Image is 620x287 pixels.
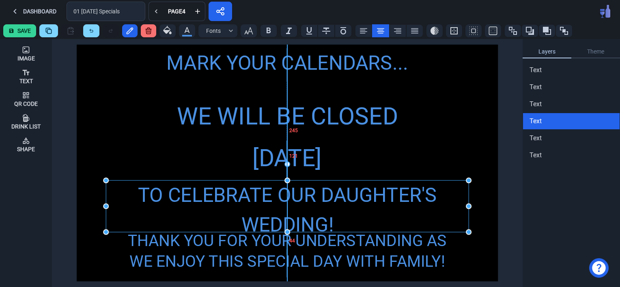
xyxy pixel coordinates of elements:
[106,180,469,240] div: TO CELEBRATE OUR DAUGHTER'S WEDDING!
[17,56,35,61] div: Image
[202,27,225,35] div: Fonts
[19,78,33,84] div: Text
[3,2,63,21] button: Dashboard
[530,133,542,143] span: Text
[600,5,610,18] img: Pub Menu
[163,2,190,21] button: Page4
[289,127,298,135] div: 245
[530,82,542,92] span: Text
[14,101,38,107] div: Qr Code
[155,99,420,135] div: WE WILL BE CLOSED
[3,133,49,156] button: Shape
[127,250,448,273] div: WE ENJOY THIS SPECIAL DAY WITH FAMILY!
[571,45,620,58] a: Theme
[523,45,571,58] a: Layers
[530,150,542,160] span: Text
[120,229,454,253] div: THANK YOU FOR YOUR UNDERSTANDING AS
[11,124,41,129] div: Drink List
[530,65,542,75] span: Text
[289,152,298,160] div: 121
[3,110,49,133] button: Drink List
[166,9,187,14] div: Page 4
[289,237,295,244] div: 44
[92,141,482,176] div: [DATE]
[530,99,542,109] span: Text
[17,146,35,152] div: Shape
[156,48,419,78] div: MARK YOUR CALENDARS...
[3,24,36,37] button: Save
[198,24,237,37] button: Fonts
[3,42,49,65] button: Image
[3,65,49,88] button: Text
[530,116,542,126] span: Text
[3,88,49,110] button: Qr Code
